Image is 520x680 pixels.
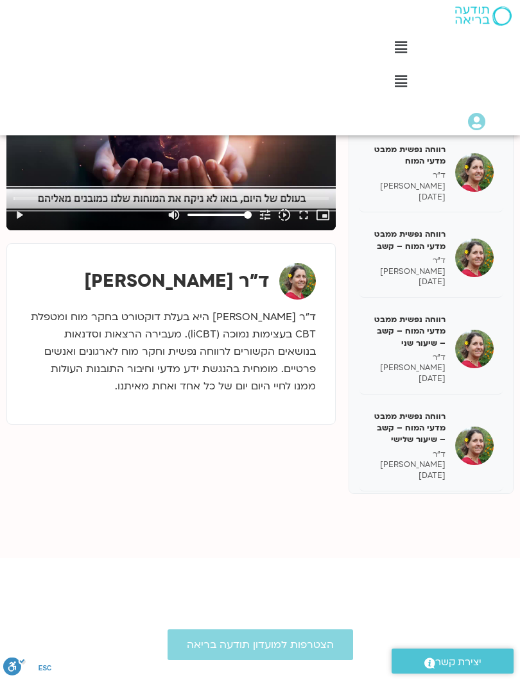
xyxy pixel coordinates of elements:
p: [DATE] [368,276,446,287]
p: ד"ר [PERSON_NAME] [368,449,446,471]
img: רווחה נפשית ממבט מדעי המוח – קשב – שיעור שני [455,330,494,368]
p: ד"ר [PERSON_NAME] [368,170,446,192]
p: [DATE] [368,192,446,203]
h5: רווחה נפשית ממבט מדעי המוח – קשב – שיעור שני [368,314,446,349]
h5: רווחה נפשית ממבט מדעי המוח – קשב [368,228,446,251]
img: רווחה נפשית ממבט מדעי המוח – קשב [455,239,494,277]
h5: רווחה נפשית ממבט מדעי המוח [368,144,446,167]
p: ד״ר [PERSON_NAME] היא בעלת דוקטורט בחקר מוח ומטפלת CBT בעצימות נמוכה (liCBT). מעבירה הרצאות וסדנא... [26,309,316,395]
p: ד"ר [PERSON_NAME] [368,352,446,374]
span: הצטרפות למועדון תודעה בריאה [187,639,334,650]
a: יצירת קשר [392,649,514,674]
span: יצירת קשר [435,654,481,671]
p: [DATE] [368,470,446,481]
strong: ד"ר [PERSON_NAME] [84,269,270,293]
p: ד"ר [PERSON_NAME] [368,255,446,277]
img: רווחה נפשית ממבט מדעי המוח [455,153,494,192]
h5: רווחה נפשית ממבט מדעי המוח – קשב – שיעור שלישי [368,411,446,446]
p: [DATE] [368,373,446,384]
img: רווחה נפשית ממבט מדעי המוח – קשב – שיעור שלישי [455,427,494,465]
img: תודעה בריאה [455,6,512,26]
a: הצטרפות למועדון תודעה בריאה [168,629,353,660]
img: ד"ר נועה אלבלדה [279,263,316,300]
